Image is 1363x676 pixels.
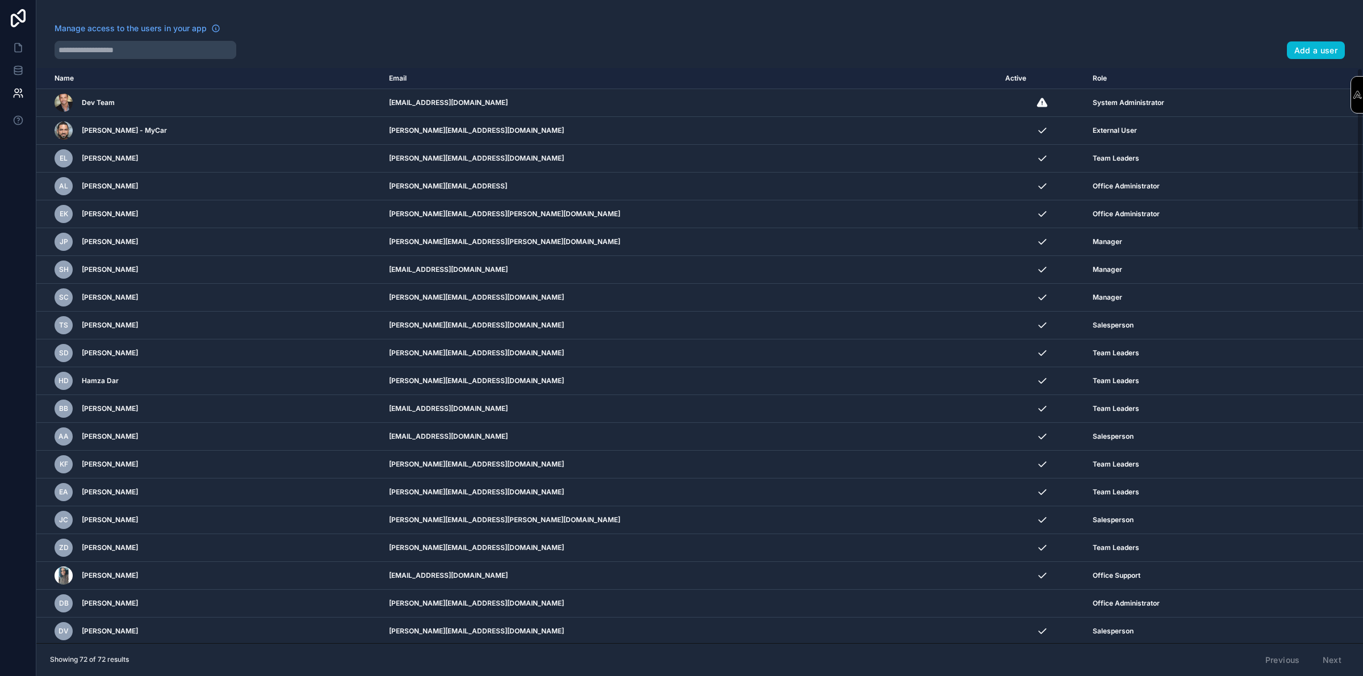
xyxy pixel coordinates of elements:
td: [PERSON_NAME][EMAIL_ADDRESS][DOMAIN_NAME] [382,478,998,506]
span: Salesperson [1093,321,1134,330]
td: [PERSON_NAME][EMAIL_ADDRESS][DOMAIN_NAME] [382,312,998,339]
span: Manager [1093,293,1122,302]
td: [PERSON_NAME][EMAIL_ADDRESS] [382,173,998,200]
span: [PERSON_NAME] [82,627,138,636]
span: Team Leaders [1093,349,1139,358]
span: Office Administrator [1093,599,1160,608]
span: Team Leaders [1093,154,1139,163]
span: Showing 72 of 72 results [50,655,129,664]
span: Team Leaders [1093,543,1139,552]
span: [PERSON_NAME] [82,209,138,219]
span: [PERSON_NAME] [82,432,138,441]
span: Salesperson [1093,515,1134,524]
span: Office Administrator [1093,182,1160,191]
button: Add a user [1287,41,1345,60]
span: External User [1093,126,1137,135]
span: [PERSON_NAME] [82,321,138,330]
td: [PERSON_NAME][EMAIL_ADDRESS][DOMAIN_NAME] [382,284,998,312]
th: Name [36,68,382,89]
td: [PERSON_NAME][EMAIL_ADDRESS][PERSON_NAME][DOMAIN_NAME] [382,228,998,256]
span: BB [59,404,68,413]
span: SC [59,293,69,302]
span: Salesperson [1093,627,1134,636]
span: Team Leaders [1093,404,1139,413]
span: [PERSON_NAME] [82,154,138,163]
span: Manager [1093,265,1122,274]
td: [EMAIL_ADDRESS][DOMAIN_NAME] [382,395,998,423]
td: [EMAIL_ADDRESS][DOMAIN_NAME] [382,89,998,117]
td: [PERSON_NAME][EMAIL_ADDRESS][DOMAIN_NAME] [382,590,998,618]
span: [PERSON_NAME] [82,265,138,274]
div: scrollable content [36,68,1363,643]
span: SD [59,349,69,358]
span: Manage access to the users in your app [55,23,207,34]
span: [PERSON_NAME] [82,515,138,524]
span: [PERSON_NAME] [82,349,138,358]
span: Salesperson [1093,432,1134,441]
span: Manager [1093,237,1122,246]
span: EK [60,209,68,219]
span: Dev Team [82,98,115,107]
span: [PERSON_NAME] [82,488,138,497]
span: KF [60,460,68,469]
span: SH [59,265,69,274]
span: [PERSON_NAME] [82,182,138,191]
th: Active [998,68,1086,89]
td: [PERSON_NAME][EMAIL_ADDRESS][DOMAIN_NAME] [382,339,998,367]
td: [PERSON_NAME][EMAIL_ADDRESS][DOMAIN_NAME] [382,367,998,395]
a: Manage access to the users in your app [55,23,220,34]
span: [PERSON_NAME] - MyCar [82,126,167,135]
span: HD [58,376,69,385]
td: [PERSON_NAME][EMAIL_ADDRESS][DOMAIN_NAME] [382,117,998,145]
span: [PERSON_NAME] [82,460,138,469]
td: [PERSON_NAME][EMAIL_ADDRESS][DOMAIN_NAME] [382,618,998,645]
span: Hamza Dar [82,376,119,385]
span: Office Administrator [1093,209,1160,219]
td: [PERSON_NAME][EMAIL_ADDRESS][DOMAIN_NAME] [382,534,998,562]
span: [PERSON_NAME] [82,543,138,552]
span: [PERSON_NAME] [82,293,138,302]
td: [PERSON_NAME][EMAIL_ADDRESS][DOMAIN_NAME] [382,451,998,478]
span: Team Leaders [1093,488,1139,497]
span: DB [59,599,69,608]
span: Team Leaders [1093,460,1139,469]
th: Role [1086,68,1301,89]
td: [EMAIL_ADDRESS][DOMAIN_NAME] [382,423,998,451]
span: [PERSON_NAME] [82,237,138,246]
span: AA [58,432,69,441]
span: System Administrator [1093,98,1164,107]
th: Email [382,68,998,89]
span: [PERSON_NAME] [82,404,138,413]
span: EL [60,154,68,163]
span: EA [59,488,68,497]
span: [PERSON_NAME] [82,571,138,580]
span: JC [59,515,68,524]
span: [PERSON_NAME] [82,599,138,608]
td: [PERSON_NAME][EMAIL_ADDRESS][PERSON_NAME][DOMAIN_NAME] [382,506,998,534]
span: JP [60,237,68,246]
span: TS [59,321,68,330]
span: DV [58,627,69,636]
td: [EMAIL_ADDRESS][DOMAIN_NAME] [382,256,998,284]
span: Office Support [1093,571,1140,580]
td: [PERSON_NAME][EMAIL_ADDRESS][PERSON_NAME][DOMAIN_NAME] [382,200,998,228]
span: ZD [59,543,69,552]
td: [EMAIL_ADDRESS][DOMAIN_NAME] [382,562,998,590]
span: Team Leaders [1093,376,1139,385]
td: [PERSON_NAME][EMAIL_ADDRESS][DOMAIN_NAME] [382,145,998,173]
span: AL [59,182,68,191]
